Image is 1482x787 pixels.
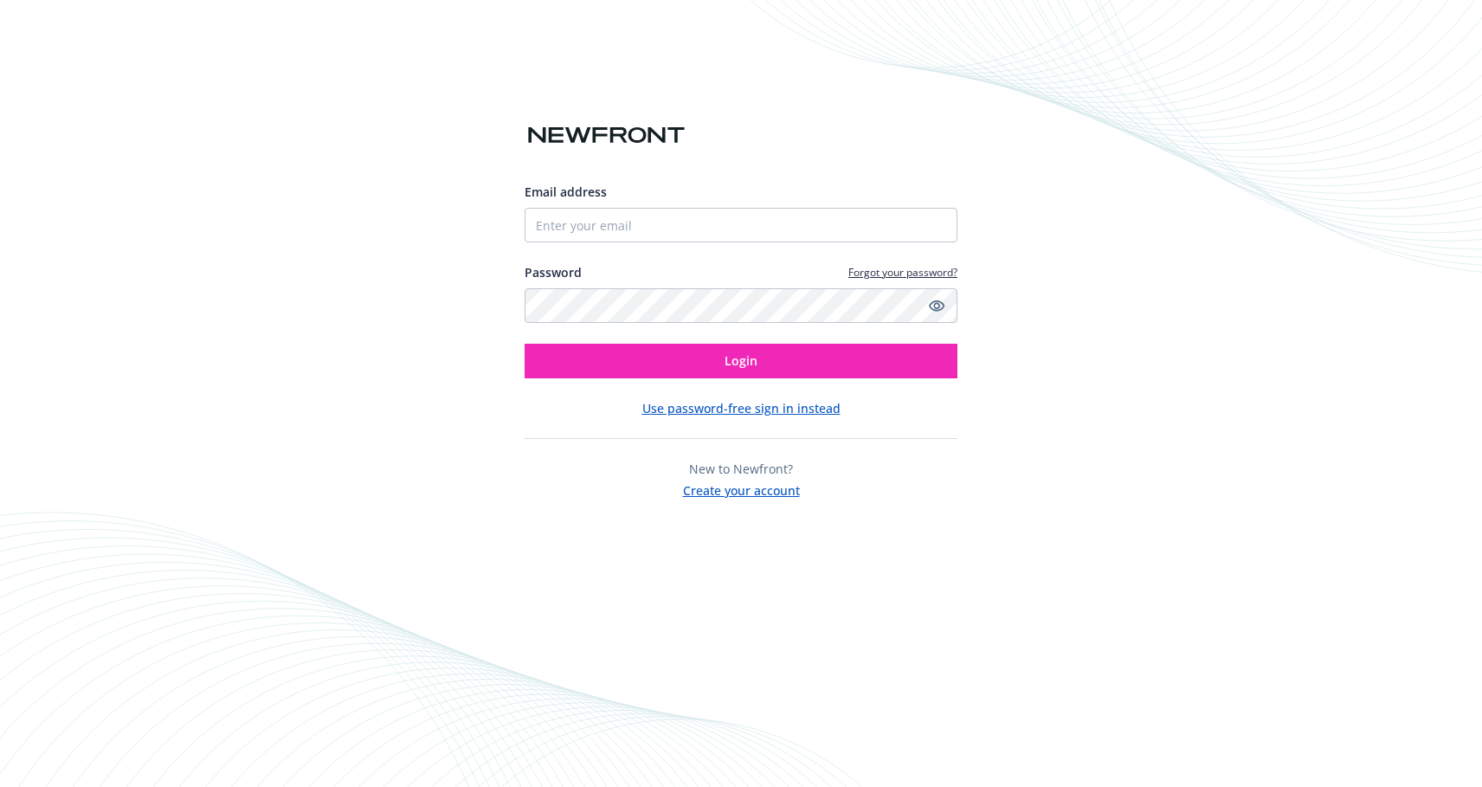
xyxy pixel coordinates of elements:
[689,461,793,477] span: New to Newfront?
[926,295,947,316] a: Show password
[725,352,757,369] span: Login
[642,399,841,417] button: Use password-free sign in instead
[525,344,957,378] button: Login
[848,265,957,280] a: Forgot your password?
[525,120,688,151] img: Newfront logo
[525,208,957,242] input: Enter your email
[525,263,582,281] label: Password
[683,478,800,500] button: Create your account
[525,288,957,323] input: Enter your password
[525,184,607,200] span: Email address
